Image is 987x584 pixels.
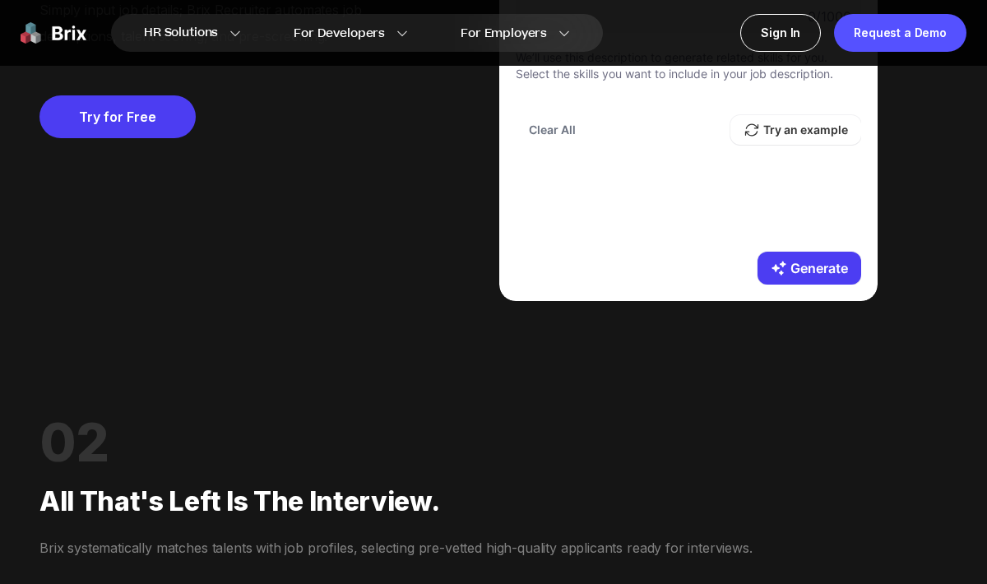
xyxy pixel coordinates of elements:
a: Try for Free [39,95,196,138]
button: Try an example [730,115,861,145]
div: Brix systematically matches talents with job profiles, selecting pre-vetted high-quality applican... [39,538,882,558]
span: HR Solutions [144,20,218,46]
button: Generate [758,252,861,285]
div: 02 [39,419,948,466]
button: Clear All [516,115,589,145]
span: For Developers [294,25,385,42]
p: We’ll use this description to generate related skills for you. Select the skills you want to incl... [516,49,861,82]
span: For Employers [461,25,547,42]
a: Sign In [740,14,821,52]
div: All that's left is the interview. [39,466,948,538]
a: Request a Demo [834,14,966,52]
